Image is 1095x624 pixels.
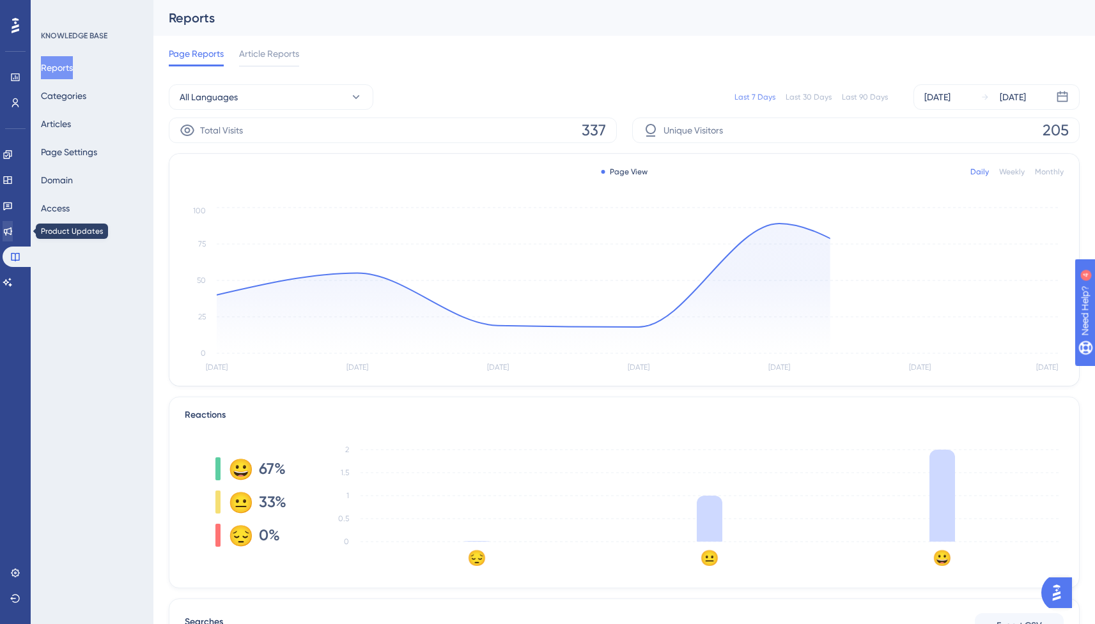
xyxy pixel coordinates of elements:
tspan: [DATE] [346,363,368,372]
tspan: 1.5 [341,468,349,477]
button: Reports [41,56,73,79]
text: 😐 [700,549,719,567]
tspan: [DATE] [909,363,931,372]
iframe: UserGuiding AI Assistant Launcher [1041,574,1080,612]
tspan: [DATE] [1036,363,1058,372]
text: 😔 [467,549,486,567]
tspan: 2 [345,445,349,454]
div: Monthly [1035,167,1064,177]
div: Reactions [185,407,1064,423]
button: Categories [41,84,86,107]
div: KNOWLEDGE BASE [41,31,107,41]
tspan: [DATE] [206,363,228,372]
span: Unique Visitors [664,123,723,138]
tspan: 0 [344,537,349,546]
tspan: 50 [197,276,206,285]
div: Daily [970,167,989,177]
div: Last 7 Days [734,92,775,102]
button: Access [41,197,70,220]
span: Article Reports [239,46,299,61]
tspan: 0.5 [338,514,349,523]
div: Page View [601,167,648,177]
button: Articles [41,112,71,135]
button: All Languages [169,84,373,110]
tspan: 1 [346,491,349,500]
span: Total Visits [200,123,243,138]
tspan: [DATE] [628,363,649,372]
div: 4 [89,6,93,17]
div: 😐 [228,492,249,512]
tspan: 100 [193,206,206,215]
div: Weekly [999,167,1025,177]
span: 337 [582,120,606,141]
span: 0% [259,525,280,545]
div: [DATE] [1000,89,1026,105]
div: Last 90 Days [842,92,888,102]
span: Page Reports [169,46,224,61]
text: 😀 [933,549,952,567]
tspan: [DATE] [768,363,790,372]
div: Last 30 Days [786,92,832,102]
tspan: 25 [198,312,206,321]
button: Domain [41,169,73,192]
span: All Languages [180,89,238,105]
span: 205 [1043,120,1069,141]
span: 67% [259,459,286,479]
button: Page Settings [41,141,97,164]
span: Need Help? [30,3,80,19]
div: Reports [169,9,1048,27]
div: 😀 [228,459,249,479]
span: 33% [259,492,286,512]
tspan: 0 [201,349,206,358]
div: [DATE] [924,89,951,105]
div: 😔 [228,525,249,545]
tspan: 75 [198,240,206,248]
tspan: [DATE] [487,363,509,372]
